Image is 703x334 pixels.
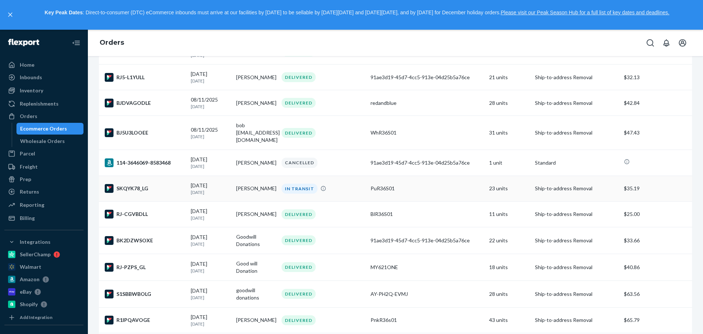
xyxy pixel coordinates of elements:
[69,36,83,50] button: Close Navigation
[486,90,532,116] td: 28 units
[535,159,618,166] p: Standard
[233,201,279,227] td: [PERSON_NAME]
[532,307,621,333] td: Ship-to-address Removal
[486,116,532,150] td: 31 units
[4,85,83,96] a: Inventory
[20,125,67,132] div: Ecommerce Orders
[532,176,621,201] td: Ship-to-address Removal
[532,116,621,150] td: Ship-to-address Removal
[486,307,532,333] td: 43 units
[191,321,230,327] p: [DATE]
[20,214,35,222] div: Billing
[105,210,185,219] div: RJ-CGVBDLL
[371,185,483,192] div: PuR36S01
[486,254,532,280] td: 18 units
[105,99,185,107] div: BJDVAGODLE
[20,137,65,145] div: Wholesale Orders
[371,210,483,218] div: BlR36S01
[20,87,43,94] div: Inventory
[191,241,230,247] p: [DATE]
[191,215,230,221] p: [DATE]
[4,313,83,322] a: Add Integration
[94,32,130,54] ol: breadcrumbs
[532,201,621,227] td: Ship-to-address Removal
[4,261,83,273] a: Walmart
[486,201,532,227] td: 11 units
[191,287,230,301] div: [DATE]
[233,176,279,201] td: [PERSON_NAME]
[20,113,37,120] div: Orders
[621,116,692,150] td: $47.43
[4,199,83,211] a: Reporting
[621,65,692,90] td: $32.13
[191,70,230,84] div: [DATE]
[191,313,230,327] div: [DATE]
[621,280,692,307] td: $63.56
[371,290,483,298] div: AY-PH2Q-EVMJ
[7,11,14,18] button: close,
[20,201,44,209] div: Reporting
[486,227,532,254] td: 22 units
[486,150,532,176] td: 1 unit
[282,235,316,245] div: DELIVERED
[621,176,692,201] td: $35.19
[105,128,185,137] div: BJ5U3LOOEE
[191,260,230,274] div: [DATE]
[4,286,83,298] a: eBay
[20,263,41,271] div: Walmart
[233,65,279,90] td: [PERSON_NAME]
[20,276,40,283] div: Amazon
[20,314,52,320] div: Add Integration
[371,159,483,166] div: 91ae3d19-45d7-4cc5-913e-04d25b5a76ce
[4,274,83,285] a: Amazon
[105,290,185,298] div: S1SBBWBOLG
[191,103,230,110] p: [DATE]
[282,128,316,138] div: DELIVERED
[282,158,317,168] div: CANCELLED
[532,227,621,254] td: Ship-to-address Removal
[20,150,35,157] div: Parcel
[20,251,51,258] div: SellerChamp
[18,7,696,19] p: : Direct-to-consumer (DTC) eCommerce inbounds must arrive at our facilities by [DATE] to be sella...
[4,212,83,224] a: Billing
[621,307,692,333] td: $65.79
[371,237,483,244] div: 91ae3d19-45d7-4cc5-913e-04d25b5a76ce
[20,74,42,81] div: Inbounds
[233,254,279,280] td: Good will Donation
[282,289,316,299] div: DELIVERED
[45,10,83,15] strong: Key Peak Dates
[4,298,83,310] a: Shopify
[621,90,692,116] td: $42.84
[105,236,185,245] div: BK2DZWSOXE
[191,294,230,301] p: [DATE]
[191,133,230,140] p: [DATE]
[20,301,38,308] div: Shopify
[191,126,230,140] div: 08/11/2025
[371,316,483,324] div: PnkR36s01
[4,236,83,248] button: Integrations
[486,280,532,307] td: 28 units
[4,59,83,71] a: Home
[191,189,230,195] p: [DATE]
[4,173,83,185] a: Prep
[8,39,39,46] img: Flexport logo
[233,90,279,116] td: [PERSON_NAME]
[100,38,124,47] a: Orders
[20,188,39,195] div: Returns
[282,315,316,325] div: DELIVERED
[4,186,83,198] a: Returns
[105,184,185,193] div: SKQYK78_LG
[371,99,483,107] div: redandblue
[191,163,230,169] p: [DATE]
[191,268,230,274] p: [DATE]
[233,116,279,150] td: bob [EMAIL_ADDRESS][DOMAIN_NAME]
[4,148,83,159] a: Parcel
[282,72,316,82] div: DELIVERED
[282,98,316,108] div: DELIVERED
[191,156,230,169] div: [DATE]
[532,254,621,280] td: Ship-to-address Removal
[105,316,185,324] div: R1IPQAVOGE
[371,74,483,81] div: 91ae3d19-45d7-4cc5-913e-04d25b5a76ce
[486,176,532,201] td: 23 units
[4,110,83,122] a: Orders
